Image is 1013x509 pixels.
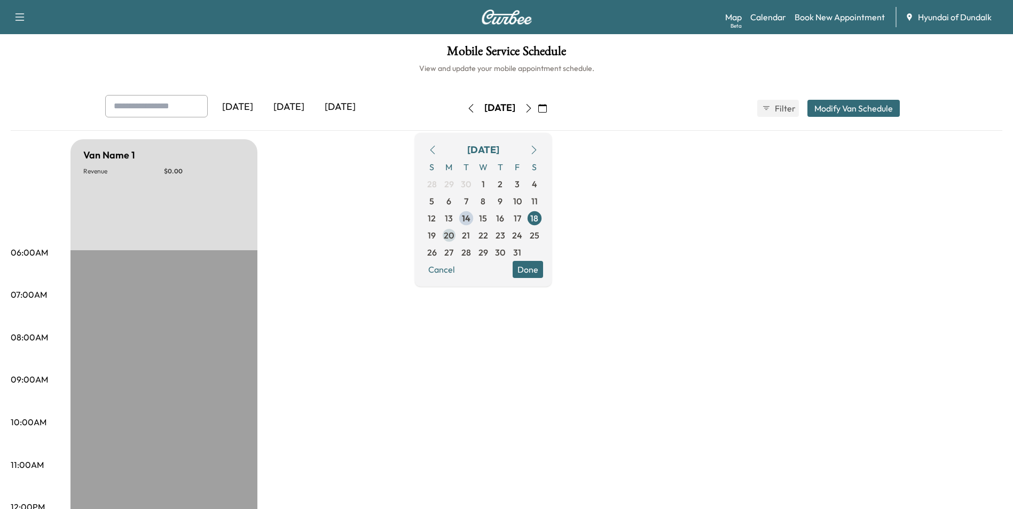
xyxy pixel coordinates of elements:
[11,288,47,301] p: 07:00AM
[11,416,46,428] p: 10:00AM
[531,195,538,208] span: 11
[429,195,434,208] span: 5
[484,101,515,115] div: [DATE]
[464,195,468,208] span: 7
[482,178,485,190] span: 1
[513,261,543,278] button: Done
[496,212,504,225] span: 16
[462,229,470,242] span: 21
[479,212,487,225] span: 15
[428,229,436,242] span: 19
[918,11,992,23] span: Hyundai of Dundalk
[478,229,488,242] span: 22
[526,158,543,176] span: S
[498,178,502,190] span: 2
[444,229,454,242] span: 20
[444,178,454,190] span: 29
[11,45,1002,63] h1: Mobile Service Schedule
[423,261,460,278] button: Cancel
[475,158,492,176] span: W
[11,458,44,471] p: 11:00AM
[795,11,885,23] a: Book New Appointment
[83,148,135,163] h5: Van Name 1
[512,229,522,242] span: 24
[492,158,509,176] span: T
[731,22,742,30] div: Beta
[212,95,263,120] div: [DATE]
[481,10,532,25] img: Curbee Logo
[445,212,453,225] span: 13
[11,246,48,259] p: 06:00AM
[509,158,526,176] span: F
[315,95,366,120] div: [DATE]
[458,158,475,176] span: T
[775,102,794,115] span: Filter
[467,142,499,157] div: [DATE]
[530,212,538,225] span: 18
[11,63,1002,74] h6: View and update your mobile appointment schedule.
[515,178,520,190] span: 3
[461,178,471,190] span: 30
[427,178,437,190] span: 28
[514,212,521,225] span: 17
[446,195,451,208] span: 6
[164,167,245,176] p: $ 0.00
[750,11,786,23] a: Calendar
[496,229,505,242] span: 23
[83,167,164,176] p: Revenue
[532,178,537,190] span: 4
[481,195,485,208] span: 8
[495,246,505,259] span: 30
[530,229,539,242] span: 25
[461,246,471,259] span: 28
[478,246,488,259] span: 29
[427,246,437,259] span: 26
[444,246,453,259] span: 27
[11,331,48,344] p: 08:00AM
[441,158,458,176] span: M
[428,212,436,225] span: 12
[513,246,521,259] span: 31
[757,100,799,117] button: Filter
[498,195,502,208] span: 9
[263,95,315,120] div: [DATE]
[462,212,470,225] span: 14
[423,158,441,176] span: S
[807,100,900,117] button: Modify Van Schedule
[513,195,522,208] span: 10
[11,373,48,386] p: 09:00AM
[725,11,742,23] a: MapBeta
